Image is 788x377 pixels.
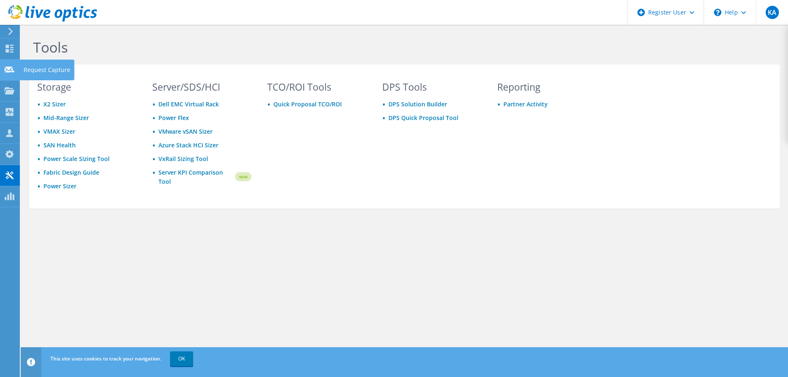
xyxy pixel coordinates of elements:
[714,9,721,16] svg: \n
[37,82,137,91] h3: Storage
[170,351,193,366] a: OK
[158,155,208,163] a: VxRail Sizing Tool
[43,155,110,163] a: Power Scale Sizing Tool
[33,38,592,56] h1: Tools
[158,168,234,186] a: Server KPI Comparison Tool
[388,114,458,122] a: DPS Quick Proposal Tool
[388,100,447,108] a: DPS Solution Builder
[43,141,76,149] a: SAN Health
[267,82,366,91] h3: TCO/ROI Tools
[43,168,99,176] a: Fabric Design Guide
[503,100,548,108] a: Partner Activity
[43,114,89,122] a: Mid-Range Sizer
[766,6,779,19] span: KA
[50,355,161,362] span: This site uses cookies to track your navigation.
[158,100,219,108] a: Dell EMC Virtual Rack
[382,82,481,91] h3: DPS Tools
[43,100,66,108] a: X2 Sizer
[19,60,74,80] div: Request Capture
[158,114,189,122] a: Power Flex
[497,82,596,91] h3: Reporting
[158,127,213,135] a: VMware vSAN Sizer
[158,141,218,149] a: Azure Stack HCI Sizer
[152,82,251,91] h3: Server/SDS/HCI
[43,127,75,135] a: VMAX Sizer
[273,100,342,108] a: Quick Proposal TCO/ROI
[43,182,77,190] a: Power Sizer
[234,167,251,187] img: new-badge.svg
